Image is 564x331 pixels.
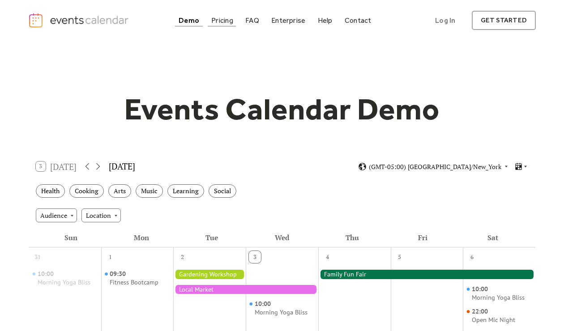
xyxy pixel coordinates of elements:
[341,14,375,26] a: Contact
[179,18,199,23] div: Demo
[28,13,131,28] a: home
[242,14,263,26] a: FAQ
[345,18,372,23] div: Contact
[314,14,336,26] a: Help
[175,14,203,26] a: Demo
[208,14,237,26] a: Pricing
[271,18,305,23] div: Enterprise
[268,14,309,26] a: Enterprise
[245,18,259,23] div: FAQ
[211,18,233,23] div: Pricing
[426,11,464,30] a: Log In
[110,91,454,127] h1: Events Calendar Demo
[318,18,333,23] div: Help
[472,11,536,30] a: get started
